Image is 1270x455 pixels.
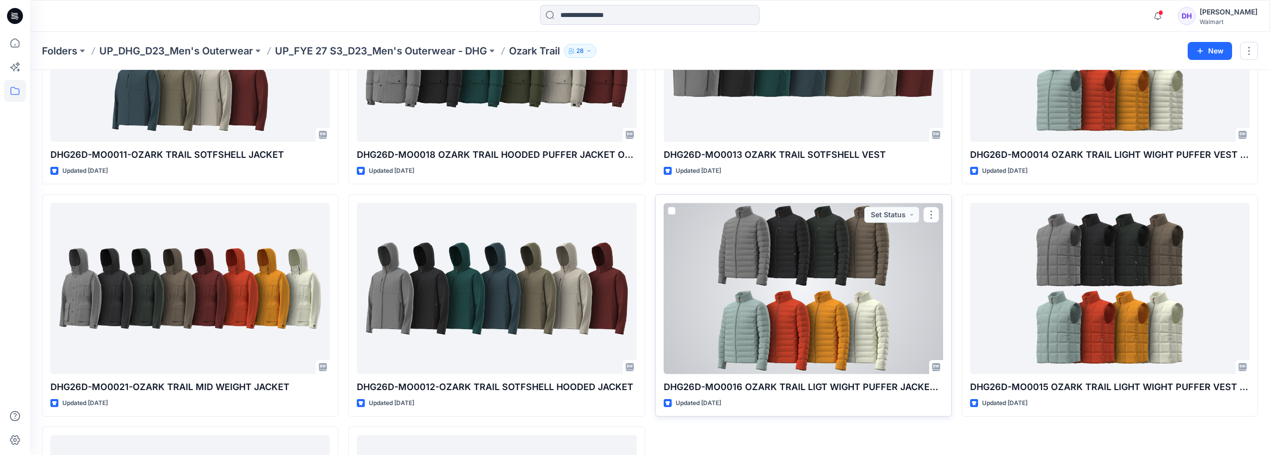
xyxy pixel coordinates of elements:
p: Updated [DATE] [982,166,1027,176]
a: UP_DHG_D23_Men's Outerwear [99,44,253,58]
p: Updated [DATE] [676,166,721,176]
p: DHG26D-MO0014 OZARK TRAIL LIGHT WIGHT PUFFER VEST OPT 1 [970,148,1250,162]
p: DHG26D-MO0016 OZARK TRAIL LIGT WIGHT PUFFER JACKET OPT 1 [664,380,943,394]
button: New [1188,42,1232,60]
p: Updated [DATE] [369,166,414,176]
p: Updated [DATE] [369,398,414,409]
p: Updated [DATE] [62,166,108,176]
p: Ozark Trail [509,44,560,58]
a: Folders [42,44,77,58]
p: DHG26D-MO0013 OZARK TRAIL SOTFSHELL VEST [664,148,943,162]
p: DHG26D-MO0018 OZARK TRAIL HOODED PUFFER JACKET OPT 1 [357,148,636,162]
div: Walmart [1200,18,1258,25]
div: DH [1178,7,1196,25]
p: DHG26D-MO0011-OZARK TRAIL SOTFSHELL JACKET [50,148,330,162]
div: [PERSON_NAME] [1200,6,1258,18]
a: DHG26D-MO0021-OZARK TRAIL MID WEIGHT JACKET [50,203,330,374]
p: Updated [DATE] [676,398,721,409]
p: Updated [DATE] [982,398,1027,409]
button: 28 [564,44,596,58]
p: 28 [576,45,584,56]
a: DHG26D-MO0016 OZARK TRAIL LIGT WIGHT PUFFER JACKET OPT 1 [664,203,943,374]
a: DHG26D-MO0012-OZARK TRAIL SOTFSHELL HOODED JACKET [357,203,636,374]
p: DHG26D-MO0015 OZARK TRAIL LIGHT WIGHT PUFFER VEST OPT 2 [970,380,1250,394]
p: DHG26D-MO0021-OZARK TRAIL MID WEIGHT JACKET [50,380,330,394]
a: DHG26D-MO0015 OZARK TRAIL LIGHT WIGHT PUFFER VEST OPT 2 [970,203,1250,374]
a: UP_FYE 27 S3_D23_Men's Outerwear - DHG [275,44,487,58]
p: Updated [DATE] [62,398,108,409]
p: DHG26D-MO0012-OZARK TRAIL SOTFSHELL HOODED JACKET [357,380,636,394]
